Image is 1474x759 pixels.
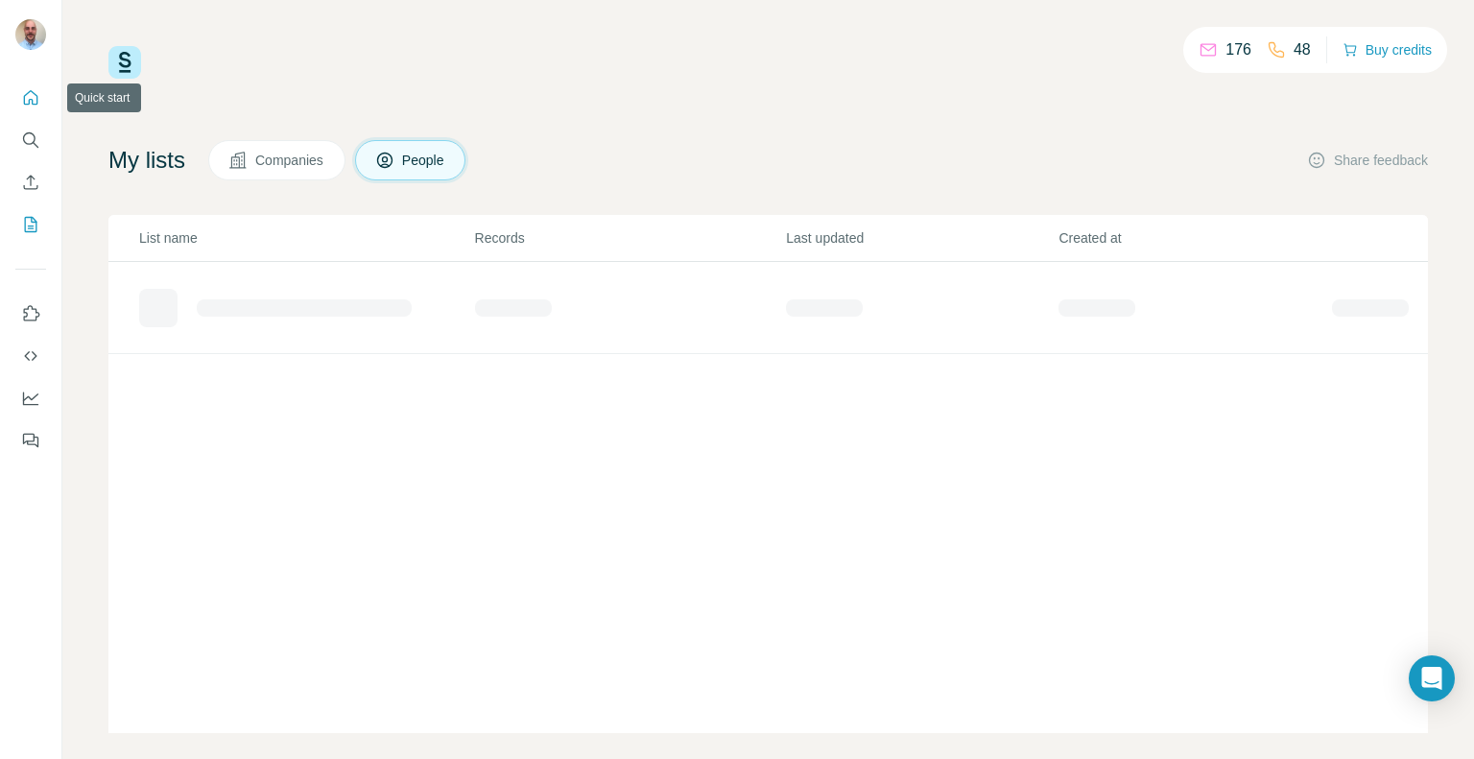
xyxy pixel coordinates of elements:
p: 48 [1294,38,1311,61]
button: Use Surfe API [15,339,46,373]
div: Open Intercom Messenger [1409,655,1455,701]
span: People [402,151,446,170]
button: Search [15,123,46,157]
button: Quick start [15,81,46,115]
img: Avatar [15,19,46,50]
p: Last updated [786,228,1057,248]
p: Created at [1058,228,1329,248]
p: 176 [1225,38,1251,61]
p: List name [139,228,473,248]
img: Surfe Logo [108,46,141,79]
p: Records [475,228,785,248]
span: Companies [255,151,325,170]
button: Feedback [15,423,46,458]
button: Dashboard [15,381,46,415]
button: Enrich CSV [15,165,46,200]
h4: My lists [108,145,185,176]
button: Use Surfe on LinkedIn [15,296,46,331]
button: Share feedback [1307,151,1428,170]
button: Buy credits [1343,36,1432,63]
button: My lists [15,207,46,242]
